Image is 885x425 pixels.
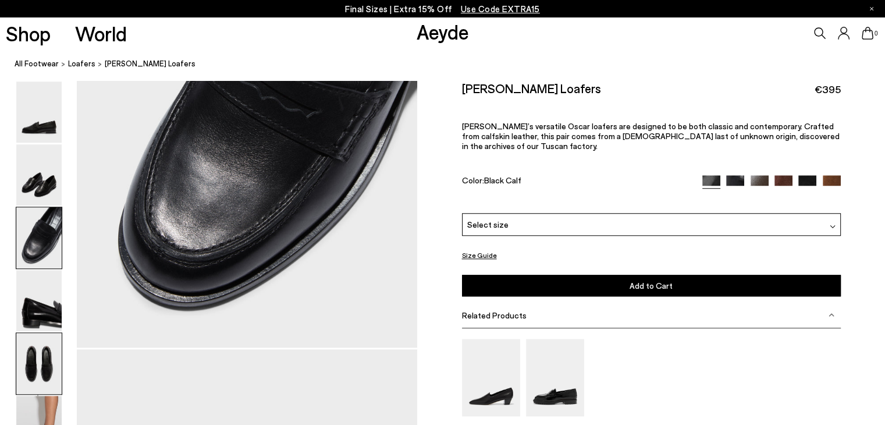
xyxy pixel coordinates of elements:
[462,175,690,189] div: Color:
[461,3,540,14] span: Navigate to /collections/ss25-final-sizes
[6,23,51,44] a: Shop
[75,23,127,44] a: World
[873,30,879,37] span: 0
[462,310,527,320] span: Related Products
[526,339,584,416] img: Leon Loafers
[417,19,469,44] a: Aeyde
[15,49,885,81] nav: breadcrumb
[462,275,841,296] button: Add to Cart
[815,82,841,97] span: €395
[467,218,509,231] span: Select size
[105,58,196,70] span: [PERSON_NAME] Loafers
[68,58,95,70] a: Loafers
[16,82,62,143] img: Oscar Leather Loafers - Image 1
[462,81,601,95] h2: [PERSON_NAME] Loafers
[16,270,62,331] img: Oscar Leather Loafers - Image 4
[484,175,521,185] span: Black Calf
[15,58,59,70] a: All Footwear
[462,121,840,151] span: [PERSON_NAME]’s versatile Oscar loafers are designed to be both classic and contemporary. Crafted...
[68,59,95,69] span: Loafers
[16,144,62,206] img: Oscar Leather Loafers - Image 2
[16,333,62,394] img: Oscar Leather Loafers - Image 5
[345,2,540,16] p: Final Sizes | Extra 15% Off
[862,27,873,40] a: 0
[830,224,836,229] img: svg%3E
[829,312,834,318] img: svg%3E
[630,281,673,291] span: Add to Cart
[16,207,62,268] img: Oscar Leather Loafers - Image 3
[462,248,497,263] button: Size Guide
[462,339,520,416] img: Gabby Almond-Toe Loafers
